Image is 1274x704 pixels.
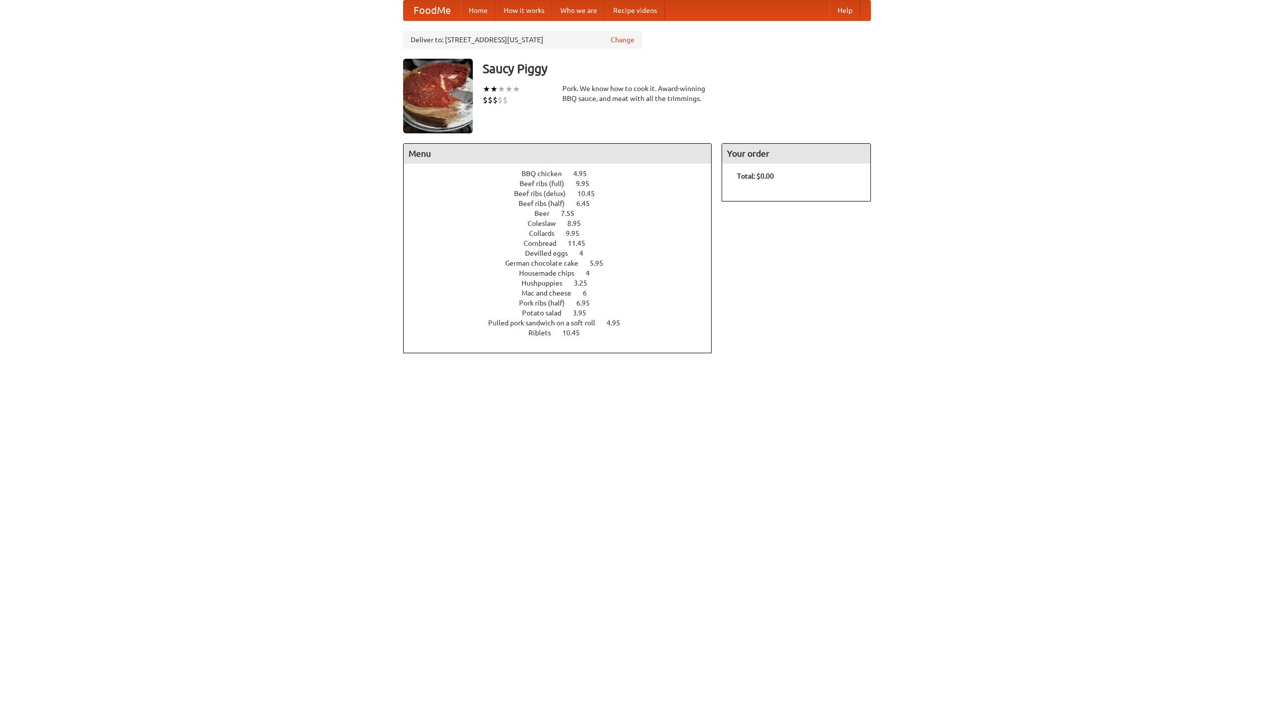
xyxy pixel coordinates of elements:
h4: Menu [404,144,711,164]
span: 10.45 [577,190,605,198]
li: ★ [498,84,505,95]
span: 9.95 [566,229,589,237]
a: Beef ribs (delux) 10.45 [514,190,613,198]
a: Help [830,0,860,20]
b: Total: $0.00 [737,172,774,180]
h4: Your order [722,144,870,164]
a: Beer 7.55 [534,209,593,217]
span: 6.45 [576,200,600,207]
li: $ [498,95,503,105]
span: 4 [579,249,593,257]
a: Cornbread 11.45 [524,239,604,247]
a: Riblets 10.45 [529,329,598,337]
span: 4.95 [573,170,597,178]
h3: Saucy Piggy [483,59,871,79]
li: ★ [505,84,513,95]
span: 3.25 [574,279,597,287]
span: Devilled eggs [525,249,578,257]
span: Potato salad [522,309,571,317]
span: Riblets [529,329,561,337]
span: 10.45 [562,329,590,337]
span: Pork ribs (half) [519,299,575,307]
li: ★ [513,84,520,95]
span: BBQ chicken [522,170,572,178]
a: Housemade chips 4 [519,269,608,277]
a: Collards 9.95 [529,229,598,237]
span: Coleslaw [528,219,566,227]
li: $ [493,95,498,105]
span: 3.95 [573,309,596,317]
li: ★ [490,84,498,95]
a: Pulled pork sandwich on a soft roll 4.95 [488,319,638,327]
span: Beef ribs (half) [519,200,575,207]
a: Devilled eggs 4 [525,249,602,257]
div: Deliver to: [STREET_ADDRESS][US_STATE] [403,31,642,49]
a: Coleslaw 8.95 [528,219,599,227]
span: Beef ribs (delux) [514,190,576,198]
a: How it works [496,0,552,20]
span: 6 [583,289,597,297]
a: Beef ribs (half) 6.45 [519,200,608,207]
span: Beef ribs (full) [520,180,574,188]
a: Home [461,0,496,20]
li: ★ [483,84,490,95]
span: Pulled pork sandwich on a soft roll [488,319,605,327]
a: Beef ribs (full) 9.95 [520,180,608,188]
span: 7.55 [561,209,584,217]
a: Recipe videos [605,0,665,20]
a: Hushpuppies 3.25 [522,279,606,287]
span: Hushpuppies [522,279,572,287]
span: 11.45 [568,239,595,247]
a: Mac and cheese 6 [522,289,605,297]
a: Who we are [552,0,605,20]
span: German chocolate cake [505,259,588,267]
span: Cornbread [524,239,566,247]
span: Mac and cheese [522,289,581,297]
div: Pork. We know how to cook it. Award-winning BBQ sauce, and meat with all the trimmings. [562,84,712,103]
span: 4.95 [607,319,630,327]
a: Potato salad 3.95 [522,309,605,317]
span: 8.95 [567,219,591,227]
span: 9.95 [576,180,599,188]
li: $ [503,95,508,105]
a: BBQ chicken 4.95 [522,170,605,178]
span: 4 [586,269,600,277]
li: $ [483,95,488,105]
a: Change [611,35,635,45]
span: Housemade chips [519,269,584,277]
img: angular.jpg [403,59,473,133]
a: FoodMe [404,0,461,20]
span: 6.95 [576,299,600,307]
a: German chocolate cake 5.95 [505,259,622,267]
span: Collards [529,229,564,237]
span: 5.95 [590,259,613,267]
span: Beer [534,209,559,217]
li: $ [488,95,493,105]
a: Pork ribs (half) 6.95 [519,299,608,307]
